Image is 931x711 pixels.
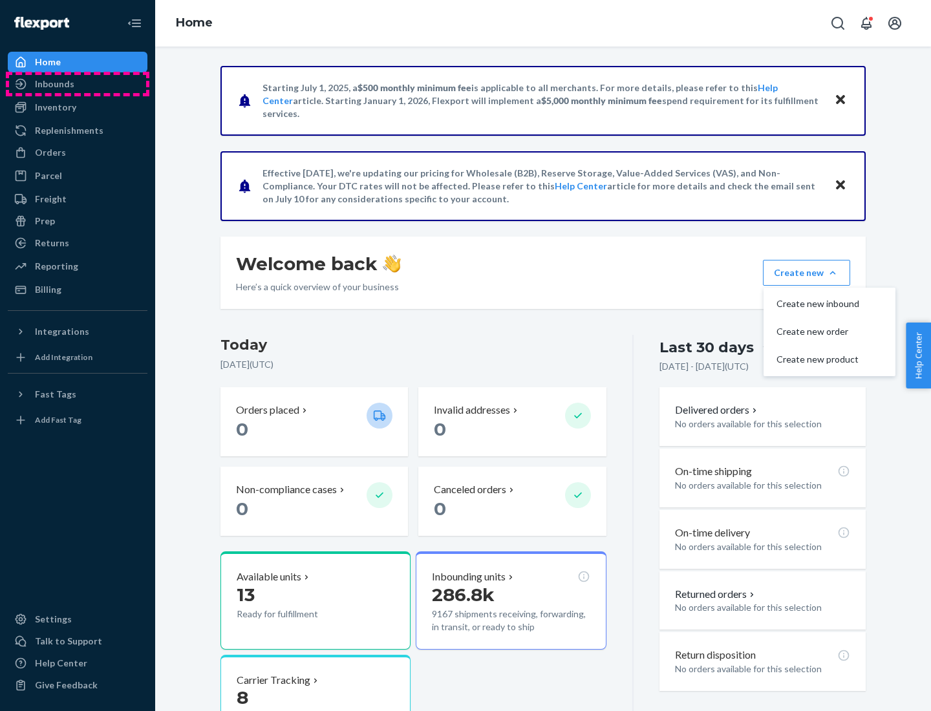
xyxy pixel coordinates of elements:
[8,256,147,277] a: Reporting
[262,81,822,120] p: Starting July 1, 2025, a is applicable to all merchants. For more details, please refer to this a...
[675,403,760,418] button: Delivered orders
[659,360,749,373] p: [DATE] - [DATE] ( UTC )
[35,124,103,137] div: Replenishments
[220,551,411,650] button: Available units13Ready for fulfillment
[675,418,850,430] p: No orders available for this selection
[766,290,893,318] button: Create new inbound
[776,299,859,308] span: Create new inbound
[8,120,147,141] a: Replenishments
[8,233,147,253] a: Returns
[882,10,908,36] button: Open account menu
[432,584,495,606] span: 286.8k
[832,176,849,195] button: Close
[166,5,223,42] ol: breadcrumbs
[35,260,78,273] div: Reporting
[418,387,606,456] button: Invalid addresses 0
[237,584,255,606] span: 13
[906,323,931,388] button: Help Center
[35,679,98,692] div: Give Feedback
[675,601,850,614] p: No orders available for this selection
[236,498,248,520] span: 0
[434,418,446,440] span: 0
[766,346,893,374] button: Create new product
[434,482,506,497] p: Canceled orders
[35,237,69,249] div: Returns
[434,498,446,520] span: 0
[8,189,147,209] a: Freight
[541,95,662,106] span: $5,000 monthly minimum fee
[675,540,850,553] p: No orders available for this selection
[236,418,248,440] span: 0
[555,180,607,191] a: Help Center
[35,283,61,296] div: Billing
[236,403,299,418] p: Orders placed
[675,464,752,479] p: On-time shipping
[675,525,750,540] p: On-time delivery
[8,347,147,368] a: Add Integration
[236,482,337,497] p: Non-compliance cases
[853,10,879,36] button: Open notifications
[8,410,147,430] a: Add Fast Tag
[432,608,590,633] p: 9167 shipments receiving, forwarding, in transit, or ready to ship
[825,10,851,36] button: Open Search Box
[675,648,756,663] p: Return disposition
[122,10,147,36] button: Close Navigation
[237,608,356,621] p: Ready for fulfillment
[8,653,147,674] a: Help Center
[236,252,401,275] h1: Welcome back
[675,479,850,492] p: No orders available for this selection
[220,335,606,355] h3: Today
[418,467,606,536] button: Canceled orders 0
[383,255,401,273] img: hand-wave emoji
[766,318,893,346] button: Create new order
[432,569,506,584] p: Inbounding units
[35,193,67,206] div: Freight
[763,260,850,286] button: Create newCreate new inboundCreate new orderCreate new product
[237,673,310,688] p: Carrier Tracking
[237,569,301,584] p: Available units
[35,352,92,363] div: Add Integration
[8,675,147,695] button: Give Feedback
[8,74,147,94] a: Inbounds
[35,146,66,159] div: Orders
[237,686,248,708] span: 8
[8,97,147,118] a: Inventory
[659,337,754,357] div: Last 30 days
[262,167,822,206] p: Effective [DATE], we're updating our pricing for Wholesale (B2B), Reserve Storage, Value-Added Se...
[35,215,55,228] div: Prep
[416,551,606,650] button: Inbounding units286.8k9167 shipments receiving, forwarding, in transit, or ready to ship
[8,631,147,652] a: Talk to Support
[35,325,89,338] div: Integrations
[8,279,147,300] a: Billing
[358,82,471,93] span: $500 monthly minimum fee
[776,355,859,364] span: Create new product
[35,388,76,401] div: Fast Tags
[8,211,147,231] a: Prep
[220,467,408,536] button: Non-compliance cases 0
[35,56,61,69] div: Home
[776,327,859,336] span: Create new order
[236,281,401,293] p: Here’s a quick overview of your business
[8,52,147,72] a: Home
[675,587,757,602] button: Returned orders
[220,358,606,371] p: [DATE] ( UTC )
[35,169,62,182] div: Parcel
[434,403,510,418] p: Invalid addresses
[675,663,850,675] p: No orders available for this selection
[14,17,69,30] img: Flexport logo
[35,657,87,670] div: Help Center
[176,16,213,30] a: Home
[35,78,74,90] div: Inbounds
[35,635,102,648] div: Talk to Support
[35,414,81,425] div: Add Fast Tag
[832,91,849,110] button: Close
[35,101,76,114] div: Inventory
[35,613,72,626] div: Settings
[8,165,147,186] a: Parcel
[8,321,147,342] button: Integrations
[8,142,147,163] a: Orders
[8,384,147,405] button: Fast Tags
